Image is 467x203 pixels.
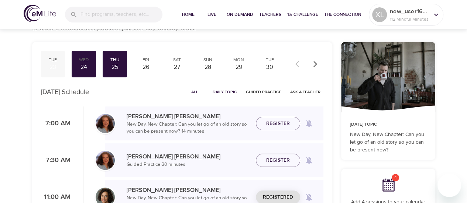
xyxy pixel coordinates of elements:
[372,7,387,22] div: XL
[75,57,93,63] div: Wed
[350,121,426,128] p: [DATE] Topic
[80,7,162,22] input: Find programs, teachers, etc...
[390,7,429,16] p: new_user1608587756
[256,154,300,167] button: Register
[106,63,124,71] div: 25
[287,11,318,18] span: 1% Challenge
[24,5,56,22] img: logo
[106,57,124,63] div: Thu
[168,63,186,71] div: 27
[168,57,186,63] div: Sat
[41,155,71,165] p: 7:30 AM
[243,86,284,98] button: Guided Practice
[137,63,155,71] div: 26
[203,11,221,18] span: Live
[300,115,318,132] span: Remind me when a class goes live every Thursday at 7:00 AM
[230,63,248,71] div: 29
[127,112,250,121] p: [PERSON_NAME] [PERSON_NAME]
[263,193,293,202] span: Registered
[96,114,115,133] img: Cindy2%20031422%20blue%20filter%20hi-res.jpg
[261,63,279,71] div: 30
[227,11,253,18] span: On-Demand
[41,192,71,202] p: 11:00 AM
[137,57,155,63] div: Fri
[390,16,429,22] p: 112 Mindful Minutes
[127,161,250,168] p: Guided Practice · 30 minutes
[96,151,115,170] img: Cindy2%20031422%20blue%20filter%20hi-res.jpg
[266,119,290,128] span: Register
[392,174,399,181] span: 4
[199,57,217,63] div: Sun
[350,131,426,154] p: New Day, New Chapter: Can you let go of an old story so you can be present now?
[44,57,62,63] div: Tue
[186,88,204,95] span: All
[41,119,71,129] p: 7:00 AM
[127,186,250,195] p: [PERSON_NAME] [PERSON_NAME]
[259,11,281,18] span: Teachers
[437,174,461,197] iframe: Button to launch messaging window
[179,11,197,18] span: Home
[246,88,281,95] span: Guided Practice
[287,86,323,98] button: Ask a Teacher
[290,88,320,95] span: Ask a Teacher
[127,152,250,161] p: [PERSON_NAME] [PERSON_NAME]
[230,57,248,63] div: Mon
[199,63,217,71] div: 28
[41,87,89,97] p: [DATE] Schedule
[261,57,279,63] div: Tue
[75,63,93,71] div: 24
[183,86,207,98] button: All
[213,88,237,95] span: Daily Topic
[324,11,361,18] span: The Connection
[256,117,300,130] button: Register
[44,63,62,71] div: 23
[210,86,240,98] button: Daily Topic
[266,156,290,165] span: Register
[127,121,250,135] p: New Day, New Chapter: Can you let go of an old story so you can be present now? · 14 minutes
[300,151,318,169] span: Remind me when a class goes live every Thursday at 7:30 AM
